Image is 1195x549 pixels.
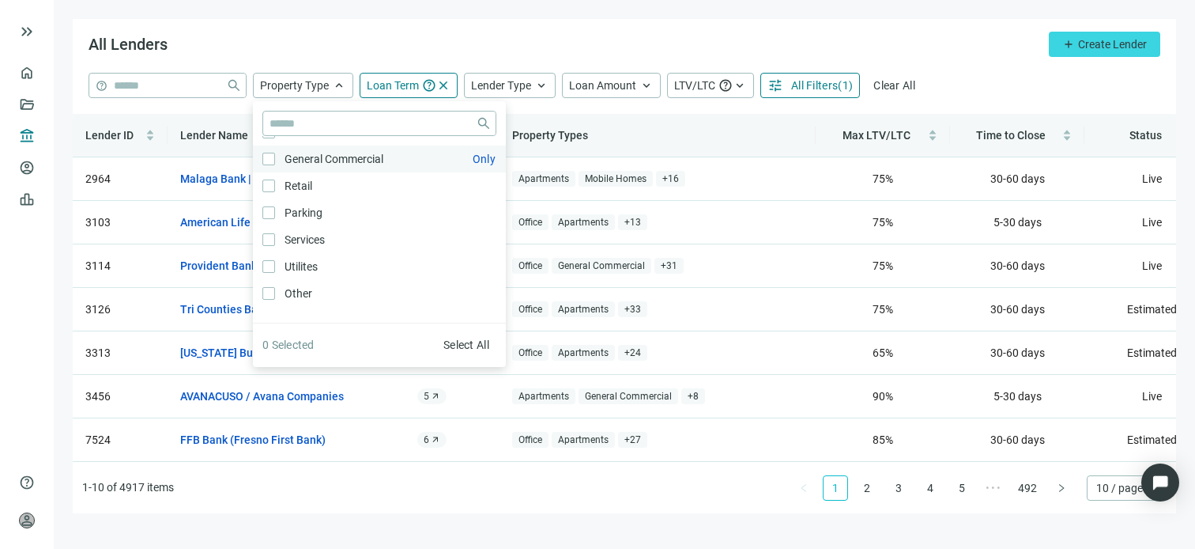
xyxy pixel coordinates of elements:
[471,79,531,92] span: Lender Type
[799,483,809,493] span: left
[873,216,893,229] span: 75 %
[436,78,450,93] span: close
[96,80,107,92] span: help
[262,336,315,354] article: 0 Selected
[981,475,1006,501] li: Next 5 Pages
[534,78,548,93] span: keyboard_arrow_up
[512,301,548,318] span: Office
[654,258,684,274] span: + 31
[866,73,922,98] button: Clear All
[873,79,915,92] span: Clear All
[275,204,329,221] span: Parking
[73,244,168,288] td: 3114
[275,258,324,275] span: Utilites
[981,475,1006,501] span: •••
[424,434,429,446] span: 6
[873,303,893,316] span: 75 %
[260,79,329,92] span: Property Type
[1012,475,1042,501] li: 492
[618,345,647,362] span: + 24
[512,345,548,362] span: Office
[791,475,816,501] li: Previous Page
[512,129,588,142] span: Property Types
[976,129,1046,142] span: Time to Close
[462,146,506,172] button: General Commercial
[552,214,615,231] span: Apartments
[512,388,575,405] span: Apartments
[1142,390,1162,403] span: Live
[949,475,974,501] li: 5
[512,432,548,449] span: Office
[618,432,647,449] span: + 27
[552,345,615,362] span: Apartments
[73,157,168,201] td: 2964
[823,475,848,501] li: 1
[180,301,270,318] a: Tri Counties Bank
[1049,32,1160,57] button: addCreate Lender
[275,177,319,195] span: Retail
[1127,434,1177,446] span: Estimated
[512,258,548,274] span: Office
[873,172,893,185] span: 75 %
[1057,483,1066,493] span: right
[579,171,653,187] span: Mobile Homes
[855,476,879,500] a: 2
[1013,476,1042,500] a: 492
[85,129,134,142] span: Lender ID
[552,301,615,318] span: Apartments
[73,288,168,331] td: 3126
[275,231,331,248] span: Services
[431,435,440,445] span: arrow_outward
[180,388,344,405] a: AVANACUSO / Avana Companies
[17,22,36,41] button: keyboard_double_arrow_right
[950,418,1084,462] td: 30-60 days
[843,129,910,142] span: Max LTV/LTC
[791,79,838,92] span: All Filters
[180,170,285,187] a: Malaga Bank | So Cal
[424,390,429,403] span: 5
[838,79,853,92] span: ( 1 )
[1049,475,1074,501] button: right
[73,331,168,375] td: 3313
[422,78,436,93] span: help
[950,244,1084,288] td: 30-60 days
[1049,475,1074,501] li: Next Page
[854,475,880,501] li: 2
[718,78,733,93] span: help
[19,513,35,528] span: person
[82,475,174,501] li: 1-10 of 4917 items
[886,475,911,501] li: 3
[436,332,496,358] button: Select All
[473,153,496,165] span: Only
[579,388,678,405] span: General Commercial
[19,128,30,144] span: account_balance
[873,434,893,446] span: 85 %
[73,201,168,244] td: 3103
[950,375,1084,418] td: 5-30 days
[1129,129,1162,142] span: Status
[918,476,942,500] a: 4
[512,214,548,231] span: Office
[552,432,615,449] span: Apartments
[19,475,35,490] span: help
[639,78,654,93] span: keyboard_arrow_up
[873,346,893,359] span: 65 %
[950,201,1084,244] td: 5-30 days
[73,418,168,462] td: 7524
[681,388,705,405] span: + 8
[791,475,816,501] button: left
[569,79,636,92] span: Loan Amount
[950,462,1084,523] td: 30-60 days
[767,78,783,93] span: tune
[332,78,346,93] span: keyboard_arrow_up
[887,476,910,500] a: 3
[1078,38,1147,51] span: Create Lender
[950,476,974,500] a: 5
[1142,216,1162,229] span: Live
[73,375,168,418] td: 3456
[180,129,248,142] span: Lender Name
[180,344,313,362] a: [US_STATE] Business Bank
[275,285,319,302] span: Other
[618,301,647,318] span: + 33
